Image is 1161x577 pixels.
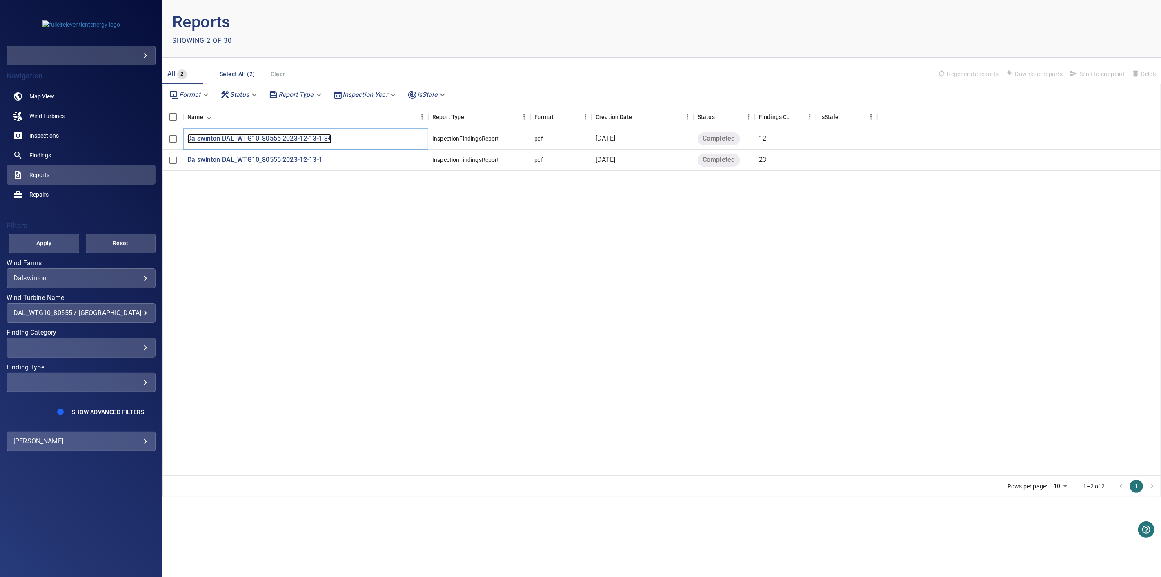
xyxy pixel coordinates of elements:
[596,134,615,143] p: [DATE]
[7,165,156,185] a: reports active
[29,151,51,159] span: Findings
[172,36,232,46] p: Showing 2 of 30
[596,105,632,128] div: Creation Date
[7,364,156,371] label: Finding Type
[534,134,543,143] div: pdf
[820,105,838,128] div: Findings in the reports are outdated due to being updated or removed. IsStale reports do not repr...
[187,134,331,143] a: Dalswinton DAL_WTG10_80555 2023-12-13-1 3+
[42,20,120,29] img: fullcircleventientenergy-logo
[7,295,156,301] label: Wind Turbine Name
[432,134,499,143] div: InspectionFindingsReport
[592,105,694,128] div: Creation Date
[9,234,79,253] button: Apply
[183,105,428,128] div: Name
[816,105,877,128] div: IsStale
[1008,482,1047,490] p: Rows per page:
[417,91,437,98] em: isStale
[7,106,156,126] a: windturbines noActive
[7,221,156,230] h4: Filters
[792,111,804,123] button: Sort
[7,145,156,165] a: findings noActive
[72,409,144,415] span: Show Advanced Filters
[432,105,465,128] div: Report Type
[632,111,644,123] button: Sort
[172,10,662,34] p: Reports
[29,171,49,179] span: Reports
[230,91,249,98] em: Status
[7,260,156,266] label: Wind Farms
[759,155,766,165] p: 23
[203,111,215,123] button: Sort
[216,67,258,82] button: Select All (2)
[416,111,428,123] button: Menu
[7,338,156,358] div: Finding Category
[534,156,543,164] div: pdf
[343,91,388,98] em: Inspection Year
[465,111,476,123] button: Sort
[19,238,69,248] span: Apply
[7,303,156,323] div: Wind Turbine Name
[166,87,214,102] div: Format
[715,111,726,123] button: Sort
[518,111,530,123] button: Menu
[7,87,156,106] a: map noActive
[759,105,792,128] div: Findings Count
[86,234,156,253] button: Reset
[698,134,740,143] span: Completed
[7,185,156,204] a: repairs noActive
[534,105,554,128] div: Format
[698,105,715,128] div: Status
[29,112,65,120] span: Wind Turbines
[1130,480,1143,493] button: page 1
[804,111,816,123] button: Menu
[67,405,149,418] button: Show Advanced Filters
[265,87,327,102] div: Report Type
[554,111,565,123] button: Sort
[759,134,766,143] p: 12
[838,111,850,123] button: Sort
[278,91,314,98] em: Report Type
[217,87,262,102] div: Status
[694,105,755,128] div: Status
[177,69,187,79] span: 2
[755,105,816,128] div: Findings Count
[530,105,592,128] div: Format
[698,155,740,165] span: Completed
[865,111,877,123] button: Menu
[187,155,322,165] a: Dalswinton DAL_WTG10_80555 2023-12-13-1
[13,309,149,317] div: DAL_WTG10_80555 / [GEOGRAPHIC_DATA]
[29,190,49,199] span: Repairs
[404,87,450,102] div: isStale
[579,111,592,123] button: Menu
[1051,480,1070,492] div: 10
[179,91,200,98] em: Format
[7,373,156,392] div: Finding Type
[13,435,149,448] div: [PERSON_NAME]
[7,46,156,65] div: fullcircleventientenergy
[29,92,54,101] span: Map View
[1113,480,1160,493] nav: pagination navigation
[29,132,59,140] span: Inspections
[7,268,156,288] div: Wind Farms
[7,329,156,336] label: Finding Category
[1083,482,1105,490] p: 1–2 of 2
[187,105,203,128] div: Name
[7,126,156,145] a: inspections noActive
[432,156,499,164] div: InspectionFindingsReport
[167,70,176,78] span: All
[596,155,615,165] p: [DATE]
[13,274,149,282] div: Dalswinton
[428,105,530,128] div: Report Type
[7,72,156,80] h4: Navigation
[743,111,755,123] button: Menu
[330,87,401,102] div: Inspection Year
[96,238,146,248] span: Reset
[681,111,694,123] button: Menu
